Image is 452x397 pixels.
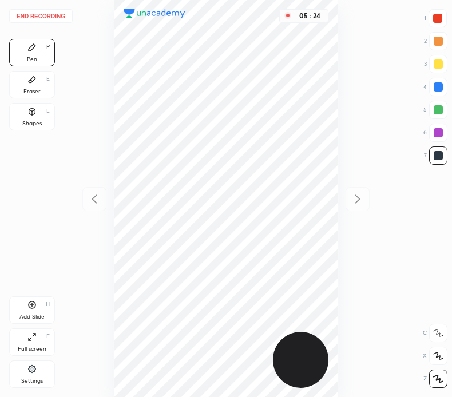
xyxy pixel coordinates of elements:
[23,89,41,94] div: Eraser
[46,76,50,82] div: E
[22,121,42,126] div: Shapes
[423,78,447,96] div: 4
[46,334,50,339] div: F
[423,124,447,142] div: 6
[46,44,50,50] div: P
[424,9,447,27] div: 1
[18,346,46,352] div: Full screen
[46,301,50,307] div: H
[46,108,50,114] div: L
[9,9,73,23] button: End recording
[21,378,43,384] div: Settings
[423,347,447,365] div: X
[124,9,185,18] img: logo.38c385cc.svg
[424,32,447,50] div: 2
[423,101,447,119] div: 5
[19,314,45,320] div: Add Slide
[424,55,447,73] div: 3
[423,324,447,342] div: C
[424,146,447,165] div: 7
[27,57,37,62] div: Pen
[423,370,447,388] div: Z
[296,12,323,20] div: 05 : 24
